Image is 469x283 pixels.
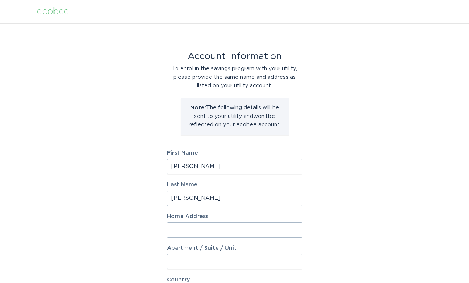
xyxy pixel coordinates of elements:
label: Home Address [167,214,302,219]
div: To enrol in the savings program with your utility, please provide the same name and address as li... [167,65,302,90]
p: The following details will be sent to your utility and won't be reflected on your ecobee account. [186,104,283,129]
strong: Note: [190,105,206,111]
label: Country [167,277,190,283]
label: Apartment / Suite / Unit [167,245,302,251]
label: First Name [167,150,302,156]
div: Account Information [167,52,302,61]
label: Last Name [167,182,302,188]
div: ecobee [37,7,69,16]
